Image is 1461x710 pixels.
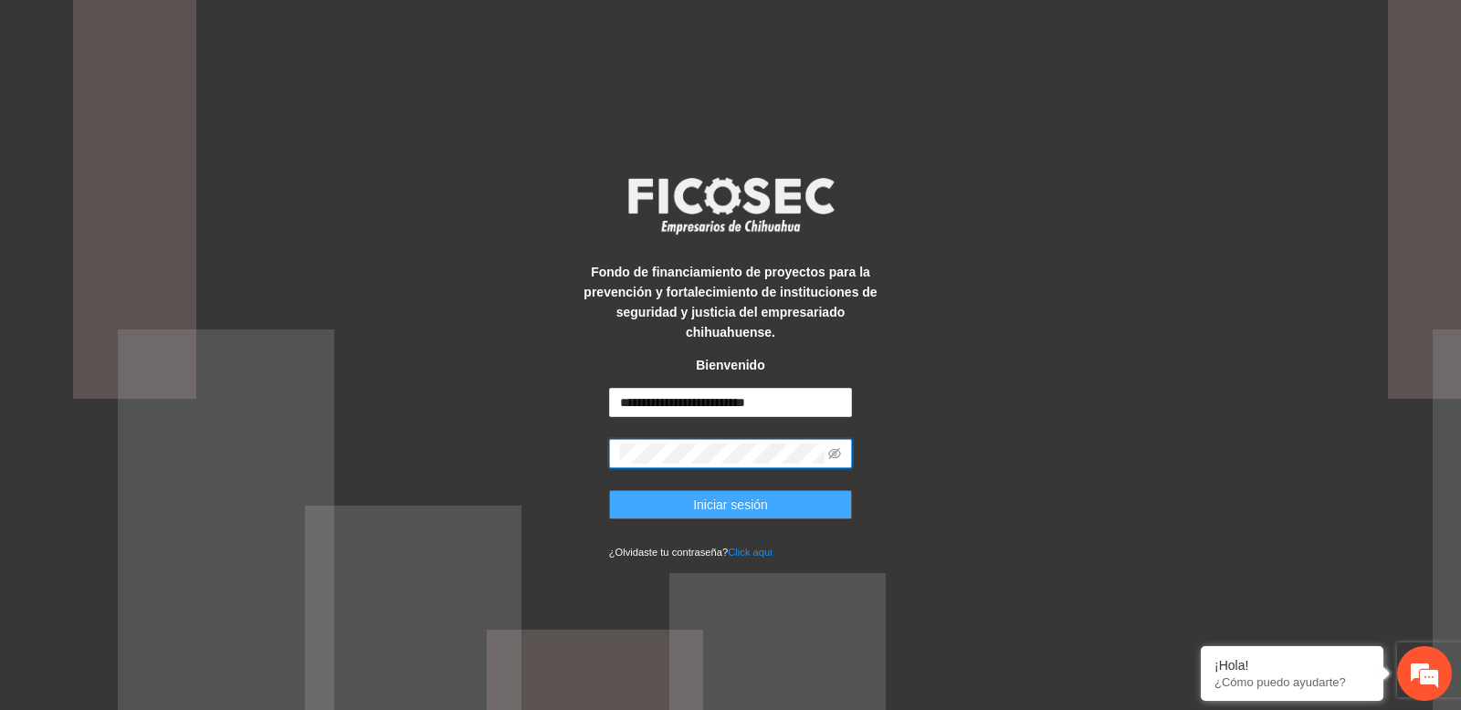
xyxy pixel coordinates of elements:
[693,495,768,515] span: Iniciar sesión
[9,498,348,562] textarea: Escriba su mensaje y pulse “Intro”
[728,547,773,558] a: Click aqui
[95,93,307,117] div: Chatee con nosotros ahora
[583,265,877,339] strong: Fondo de financiamiento de proyectos para la prevención y fortalecimiento de instituciones de seg...
[106,244,252,428] span: Estamos en línea.
[609,547,773,558] small: ¿Olvidaste tu contraseña?
[300,9,343,53] div: Minimizar ventana de chat en vivo
[1214,658,1370,673] div: ¡Hola!
[828,447,841,460] span: eye-invisible
[609,490,853,519] button: Iniciar sesión
[696,358,764,372] strong: Bienvenido
[1214,675,1370,689] p: ¿Cómo puedo ayudarte?
[616,172,845,239] img: logo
